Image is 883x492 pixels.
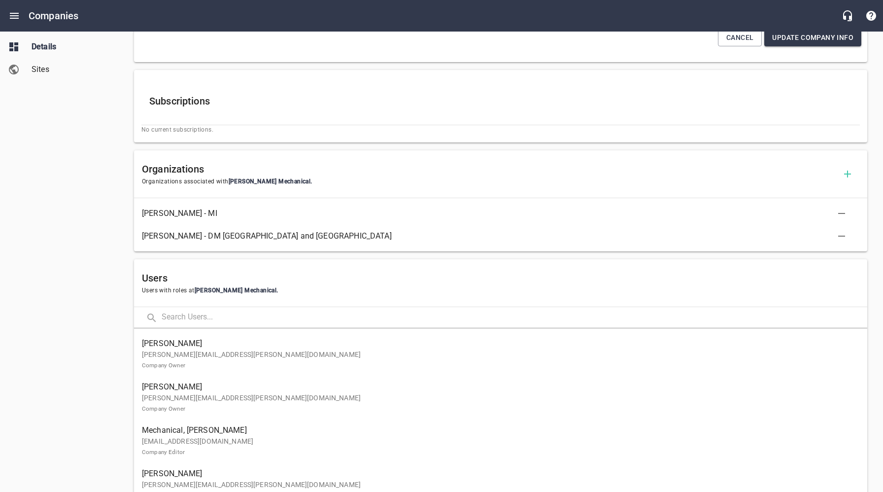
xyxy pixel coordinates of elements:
button: Delete Association [830,224,853,248]
a: Mechanical, [PERSON_NAME][EMAIL_ADDRESS][DOMAIN_NAME]Company Editor [134,419,867,462]
span: Organizations associated with [142,177,836,187]
button: Delete Association [830,202,853,225]
h6: Users [142,270,859,286]
h6: Companies [29,8,78,24]
span: Update Company Info [772,32,853,44]
span: [PERSON_NAME] - DM [GEOGRAPHIC_DATA] and [GEOGRAPHIC_DATA] [142,230,844,242]
input: Search Users... [162,307,867,328]
span: [PERSON_NAME] [142,338,851,350]
span: [PERSON_NAME] [142,468,851,480]
span: Cancel [726,32,753,44]
span: [PERSON_NAME] - MI [142,208,844,219]
span: Users with roles at [142,286,859,296]
span: Mechanical, [PERSON_NAME] [142,424,851,436]
small: Company Editor [142,449,185,456]
span: [PERSON_NAME] [142,381,851,393]
button: Support Portal [859,4,883,28]
small: Company Owner [142,405,185,412]
span: [PERSON_NAME] Mechanical . [229,178,312,185]
span: [PERSON_NAME] Mechanical . [195,287,278,294]
span: No current subscriptions. [141,125,860,135]
p: [PERSON_NAME][EMAIL_ADDRESS][PERSON_NAME][DOMAIN_NAME] [142,350,851,370]
span: Sites [32,64,106,75]
span: Details [32,41,106,53]
button: Live Chat [836,4,859,28]
h6: Subscriptions [149,93,852,109]
a: [PERSON_NAME][PERSON_NAME][EMAIL_ADDRESS][PERSON_NAME][DOMAIN_NAME]Company Owner [134,376,867,419]
button: Open drawer [2,4,26,28]
button: Cancel [718,29,762,47]
a: [PERSON_NAME][PERSON_NAME][EMAIL_ADDRESS][PERSON_NAME][DOMAIN_NAME]Company Owner [134,332,867,376]
h6: Organizations [142,161,836,177]
button: Add Organization [836,162,859,186]
small: Company Owner [142,362,185,369]
p: [EMAIL_ADDRESS][DOMAIN_NAME] [142,436,851,457]
button: Update Company Info [764,29,861,47]
p: [PERSON_NAME][EMAIL_ADDRESS][PERSON_NAME][DOMAIN_NAME] [142,393,851,414]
